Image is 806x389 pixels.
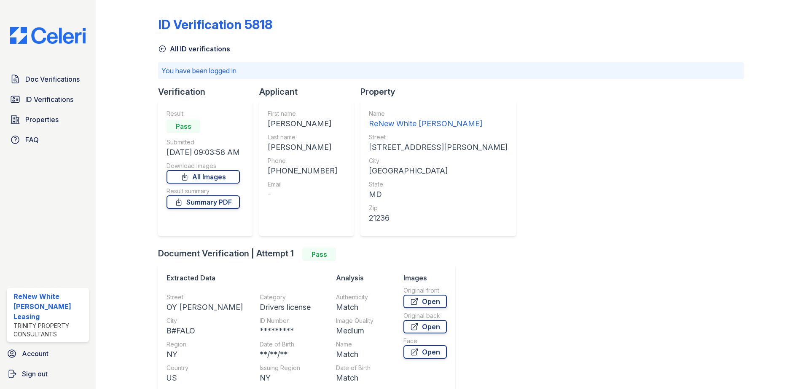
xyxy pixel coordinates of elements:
a: FAQ [7,131,89,148]
a: Properties [7,111,89,128]
a: Open [403,320,447,333]
div: First name [268,109,337,118]
div: [PHONE_NUMBER] [268,165,337,177]
div: NY [260,372,311,384]
div: Medium [336,325,403,337]
div: [PERSON_NAME] [268,141,337,153]
div: Authenticity [336,293,403,301]
div: 21236 [369,212,508,224]
a: Open [403,295,447,308]
div: - [268,189,337,200]
div: Applicant [259,86,360,98]
div: City [167,317,243,325]
div: Country [167,364,243,372]
a: Name ReNew White [PERSON_NAME] [369,109,508,130]
span: Doc Verifications [25,74,80,84]
div: Category [260,293,311,301]
div: Last name [268,133,337,141]
div: ID Verification 5818 [158,17,272,32]
div: Match [336,301,403,313]
div: ReNew White [PERSON_NAME] Leasing [13,291,86,322]
div: B#FALO [167,325,243,337]
div: ReNew White [PERSON_NAME] [369,118,508,130]
div: Email [268,180,337,189]
div: Trinity Property Consultants [13,322,86,338]
div: [GEOGRAPHIC_DATA] [369,165,508,177]
div: Original back [403,312,447,320]
div: Document Verification | Attempt 1 [158,248,462,261]
span: Sign out [22,369,48,379]
div: City [369,157,508,165]
div: Extracted Data [167,273,328,283]
div: Region [167,340,243,349]
span: FAQ [25,135,39,145]
span: Account [22,349,48,359]
a: All Images [167,170,240,184]
div: Result [167,109,240,118]
div: Match [336,349,403,360]
div: NY [167,349,243,360]
div: Street [167,293,243,301]
div: Verification [158,86,259,98]
div: Drivers license [260,301,311,313]
div: Original front [403,286,447,295]
a: Sign out [3,365,92,382]
a: All ID verifications [158,44,230,54]
span: Properties [25,115,59,125]
span: ID Verifications [25,94,73,104]
div: [DATE] 09:03:58 AM [167,147,240,158]
div: Name [336,340,403,349]
div: Match [336,372,403,384]
div: Download Images [167,162,240,170]
div: Result summary [167,187,240,195]
div: Name [369,109,508,118]
div: Issuing Region [260,364,311,372]
a: Open [403,345,447,359]
div: [PERSON_NAME] [268,118,337,130]
div: ID Number [260,317,311,325]
div: Date of Birth [336,364,403,372]
div: [STREET_ADDRESS][PERSON_NAME] [369,141,508,153]
div: Date of Birth [260,340,311,349]
div: OY [PERSON_NAME] [167,301,243,313]
div: Images [403,273,447,283]
div: Submitted [167,138,240,147]
div: State [369,180,508,189]
div: Property [360,86,523,98]
div: Face [403,337,447,345]
a: ID Verifications [7,91,89,108]
img: CE_Logo_Blue-a8612792a0a2168367f1c8372b55b34899dd931a85d93a1a3d3e32e68fde9ad4.png [3,27,92,44]
div: Street [369,133,508,141]
a: Summary PDF [167,195,240,209]
div: Zip [369,204,508,212]
div: Pass [167,120,200,133]
div: Phone [268,157,337,165]
div: MD [369,189,508,200]
div: Analysis [336,273,403,283]
p: You have been logged in [161,66,740,76]
div: Pass [302,248,336,261]
div: Image Quality [336,317,403,325]
div: US [167,372,243,384]
a: Doc Verifications [7,71,89,88]
a: Account [3,345,92,362]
